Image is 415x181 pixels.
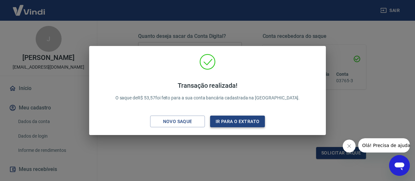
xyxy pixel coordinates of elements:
iframe: Fechar mensagem [343,140,356,153]
div: Novo saque [155,118,200,126]
button: Novo saque [150,116,205,128]
button: Ir para o extrato [210,116,265,128]
p: O saque de R$ 53,57 foi feito para a sua conta bancária cadastrada na [GEOGRAPHIC_DATA]. [115,82,300,101]
iframe: Mensagem da empresa [358,138,410,153]
span: Olá! Precisa de ajuda? [4,5,54,10]
iframe: Botão para abrir a janela de mensagens [389,155,410,176]
h4: Transação realizada! [115,82,300,89]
